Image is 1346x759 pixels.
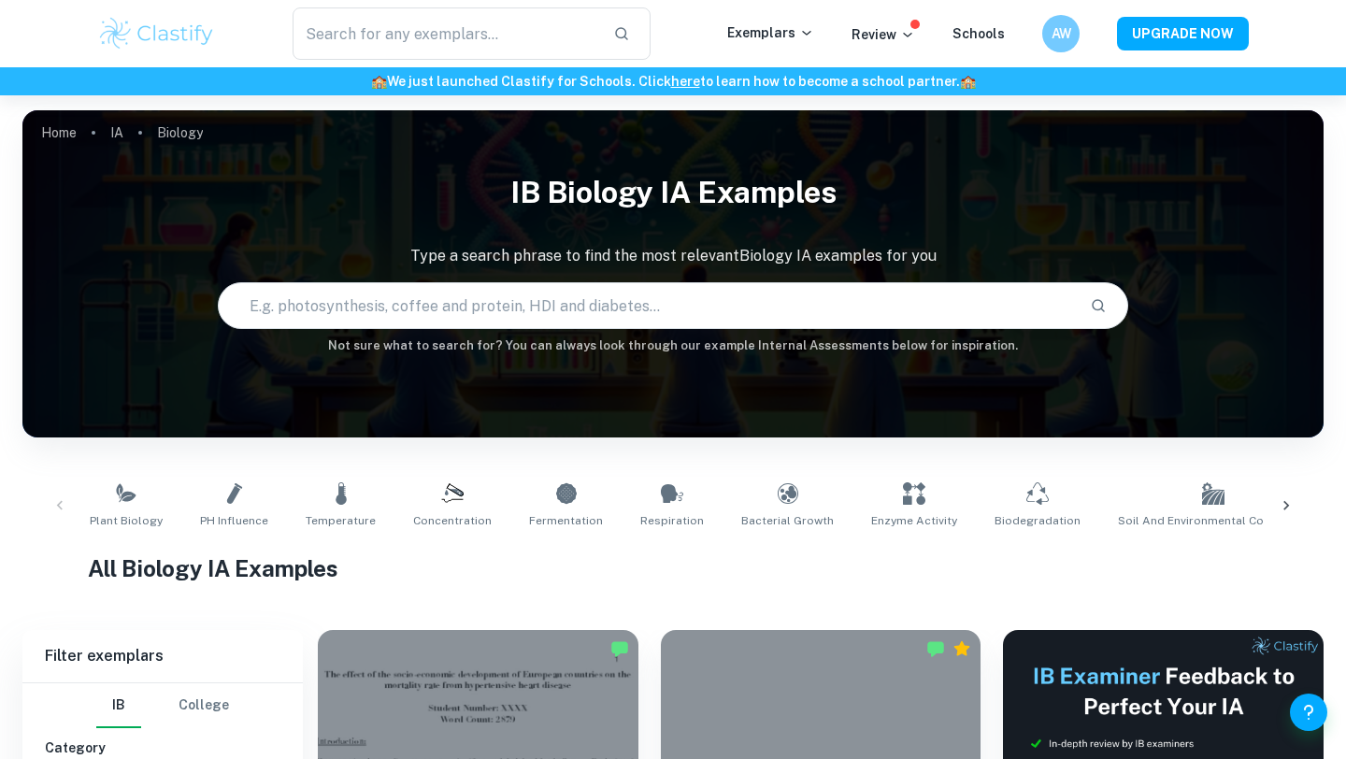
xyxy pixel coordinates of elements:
[995,512,1081,529] span: Biodegradation
[1117,17,1249,50] button: UPGRADE NOW
[1082,290,1114,322] button: Search
[741,512,834,529] span: Bacterial Growth
[293,7,598,60] input: Search for any exemplars...
[97,15,216,52] img: Clastify logo
[1042,15,1080,52] button: AW
[96,683,141,728] button: IB
[671,74,700,89] a: here
[871,512,957,529] span: Enzyme Activity
[852,24,915,45] p: Review
[179,683,229,728] button: College
[22,163,1324,222] h1: IB Biology IA examples
[413,512,492,529] span: Concentration
[952,26,1005,41] a: Schools
[306,512,376,529] span: Temperature
[529,512,603,529] span: Fermentation
[41,120,77,146] a: Home
[90,512,163,529] span: Plant Biology
[610,639,629,658] img: Marked
[926,639,945,658] img: Marked
[640,512,704,529] span: Respiration
[727,22,814,43] p: Exemplars
[22,337,1324,355] h6: Not sure what to search for? You can always look through our example Internal Assessments below f...
[88,551,1259,585] h1: All Biology IA Examples
[45,738,280,758] h6: Category
[219,279,1075,332] input: E.g. photosynthesis, coffee and protein, HDI and diabetes...
[4,71,1342,92] h6: We just launched Clastify for Schools. Click to learn how to become a school partner.
[96,683,229,728] div: Filter type choice
[1051,23,1072,44] h6: AW
[200,512,268,529] span: pH Influence
[110,120,123,146] a: IA
[952,639,971,658] div: Premium
[371,74,387,89] span: 🏫
[1290,694,1327,731] button: Help and Feedback
[22,245,1324,267] p: Type a search phrase to find the most relevant Biology IA examples for you
[1118,512,1309,529] span: Soil and Environmental Conditions
[22,630,303,682] h6: Filter exemplars
[157,122,203,143] p: Biology
[960,74,976,89] span: 🏫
